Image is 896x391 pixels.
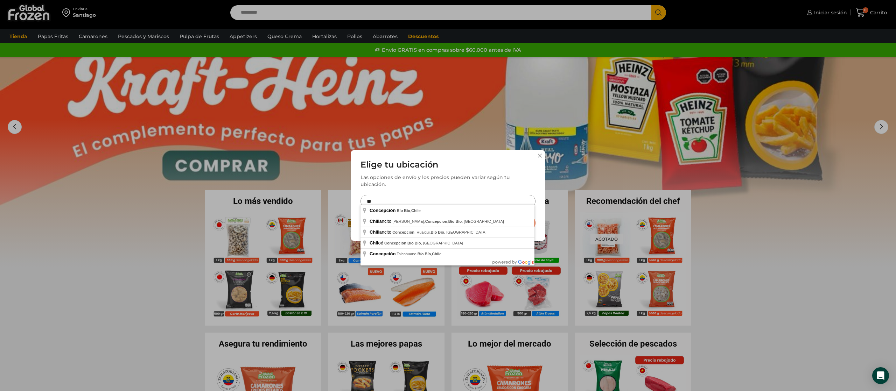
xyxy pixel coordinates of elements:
span: Chil [432,252,439,256]
span: Bío Bío [407,241,421,245]
span: Bío Bío [448,219,462,223]
span: Bío Bío [431,230,444,234]
span: lancito [370,219,392,224]
span: Bío Bío [397,208,410,213]
span: Chil [370,229,378,235]
span: Talcahuano, , e [397,252,441,256]
span: , Hualqui, , [GEOGRAPHIC_DATA] [392,230,486,234]
span: Concepción [384,241,406,245]
span: Chil [370,240,378,246]
div: Open Intercom Messenger [872,367,889,384]
span: oé [370,240,384,246]
h3: Elige tu ubicación [360,160,535,170]
span: Concepcion [425,219,447,223]
span: Chil [411,208,419,213]
span: Bío Bío [418,252,431,256]
span: , , [GEOGRAPHIC_DATA] [384,241,463,245]
span: Concepción [370,251,395,256]
span: Chil [370,219,378,224]
span: Concepción [392,230,414,234]
span: Concepción [370,208,395,213]
span: , e [397,208,420,213]
span: [PERSON_NAME], , , [GEOGRAPHIC_DATA] [392,219,504,223]
div: Las opciones de envío y los precios pueden variar según tu ubicación. [360,174,535,188]
span: lancito [370,229,392,235]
